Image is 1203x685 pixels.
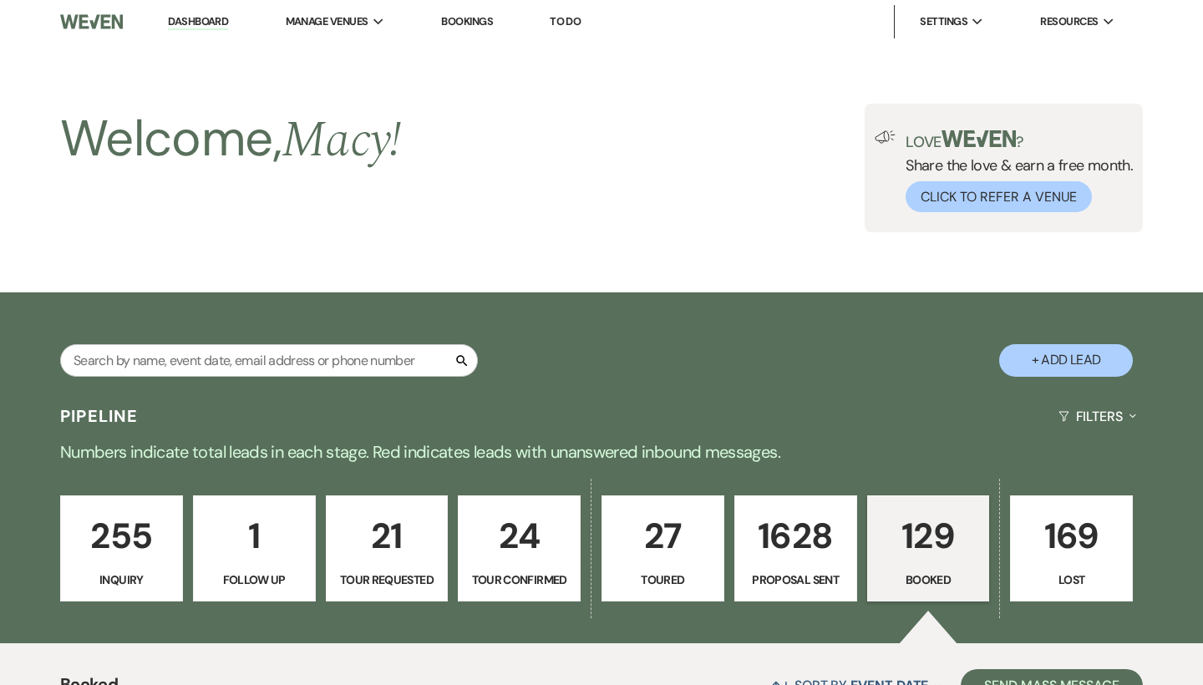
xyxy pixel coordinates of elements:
[734,495,857,602] a: 1628Proposal Sent
[942,130,1016,147] img: weven-logo-green.svg
[878,508,979,564] p: 129
[1010,495,1133,602] a: 169Lost
[204,571,305,589] p: Follow Up
[469,571,570,589] p: Tour Confirmed
[999,344,1133,377] button: + Add Lead
[60,404,139,428] h3: Pipeline
[60,495,183,602] a: 255Inquiry
[168,14,228,30] a: Dashboard
[1021,571,1122,589] p: Lost
[875,130,896,144] img: loud-speaker-illustration.svg
[286,13,368,30] span: Manage Venues
[878,571,979,589] p: Booked
[745,508,846,564] p: 1628
[1040,13,1098,30] span: Resources
[193,495,316,602] a: 1Follow Up
[906,181,1092,212] button: Click to Refer a Venue
[60,4,123,39] img: Weven Logo
[441,14,493,28] a: Bookings
[612,508,713,564] p: 27
[1052,394,1143,439] button: Filters
[550,14,581,28] a: To Do
[337,508,438,564] p: 21
[612,571,713,589] p: Toured
[920,13,967,30] span: Settings
[60,104,402,175] h2: Welcome,
[326,495,449,602] a: 21Tour Requested
[71,571,172,589] p: Inquiry
[867,495,990,602] a: 129Booked
[1021,508,1122,564] p: 169
[60,344,478,377] input: Search by name, event date, email address or phone number
[204,508,305,564] p: 1
[71,508,172,564] p: 255
[896,130,1133,212] div: Share the love & earn a free month.
[337,571,438,589] p: Tour Requested
[282,102,402,179] span: Macy !
[745,571,846,589] p: Proposal Sent
[458,495,581,602] a: 24Tour Confirmed
[906,130,1133,150] p: Love ?
[601,495,724,602] a: 27Toured
[469,508,570,564] p: 24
